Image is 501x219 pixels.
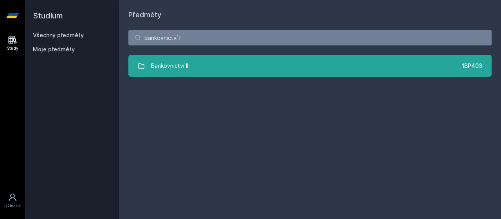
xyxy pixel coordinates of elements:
a: Bankovnictví II 1BP403 [128,55,492,77]
a: Uživatel [2,189,23,213]
div: Uživatel [4,203,21,209]
input: Název nebo ident předmětu… [128,30,492,45]
a: Všechny předměty [33,32,84,38]
span: Moje předměty [33,45,75,53]
a: Study [2,31,23,55]
div: 1BP403 [462,62,482,70]
div: Study [7,45,18,51]
div: Bankovnictví II [151,58,188,74]
h1: Předměty [128,9,492,20]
